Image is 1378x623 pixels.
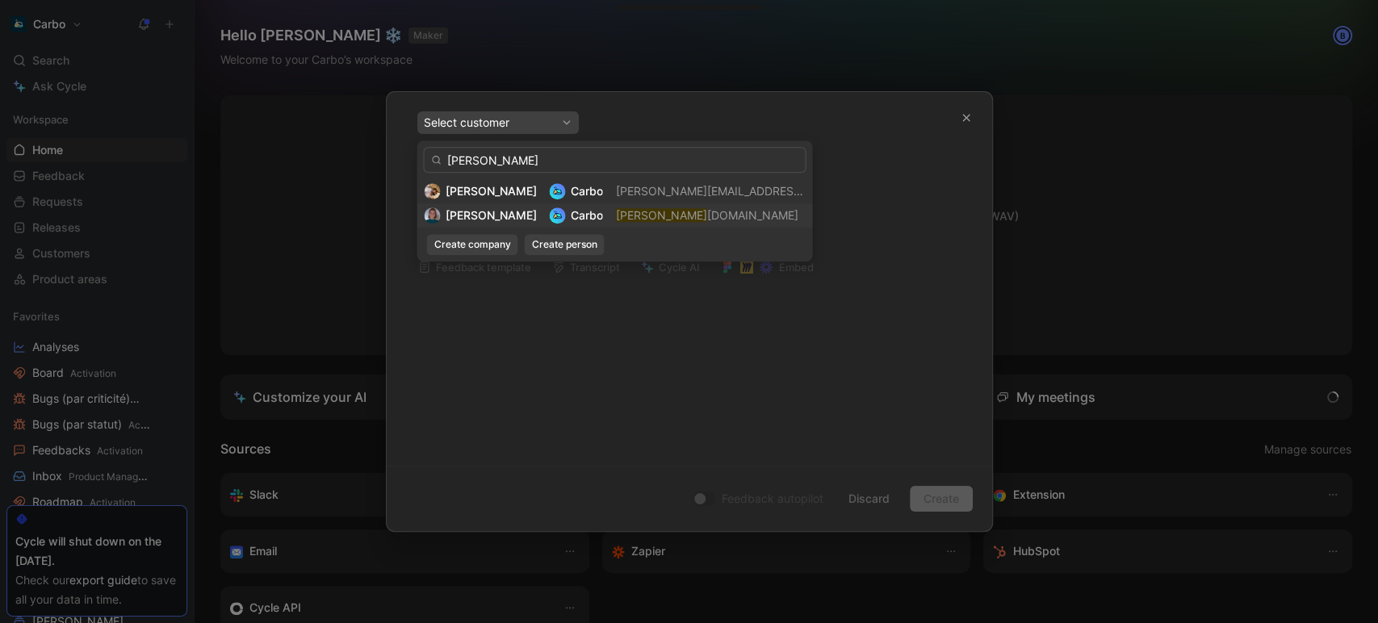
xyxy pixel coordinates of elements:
[445,208,536,222] span: [PERSON_NAME]
[434,236,510,253] span: Create company
[615,184,895,198] span: [PERSON_NAME][EMAIL_ADDRESS][DOMAIN_NAME]
[549,183,565,199] img: logo
[445,184,536,198] span: [PERSON_NAME]
[570,208,602,222] span: Carbo
[570,184,602,198] span: Carbo
[426,234,517,255] button: Create company
[423,147,806,173] input: Search...
[424,207,440,224] img: 3359741538003_37cd4a48b024fa02c4d8_192.jpg
[531,236,597,253] span: Create person
[549,207,565,224] img: logo
[424,183,440,199] img: 7156325923078_3e136338b86c38c232e3_192.jpg
[706,208,798,222] span: [DOMAIN_NAME]
[524,234,604,255] button: Create person
[615,208,706,222] mark: [PERSON_NAME]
